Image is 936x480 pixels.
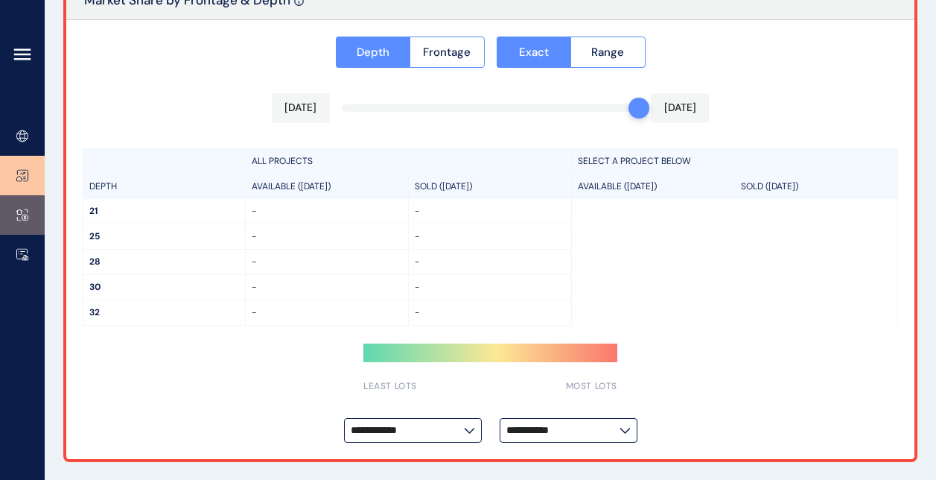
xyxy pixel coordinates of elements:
[570,37,646,68] button: Range
[410,37,485,68] button: Frontage
[252,180,331,193] p: AVAILABLE ([DATE])
[415,256,565,268] p: -
[578,180,657,193] p: AVAILABLE ([DATE])
[252,205,401,218] p: -
[566,380,617,393] span: MOST LOTS
[363,380,417,393] span: LEAST LOTS
[252,230,401,243] p: -
[252,281,401,294] p: -
[252,306,401,319] p: -
[284,101,316,116] p: [DATE]
[89,230,239,243] p: 25
[252,155,313,168] p: ALL PROJECTS
[89,281,239,294] p: 30
[664,101,696,116] p: [DATE]
[415,281,565,294] p: -
[357,45,389,60] span: Depth
[89,180,117,193] p: DEPTH
[415,230,565,243] p: -
[415,180,472,193] p: SOLD ([DATE])
[89,306,239,319] p: 32
[591,45,624,60] span: Range
[578,155,691,168] p: SELECT A PROJECT BELOW
[741,180,798,193] p: SOLD ([DATE])
[336,37,410,68] button: Depth
[423,45,471,60] span: Frontage
[252,256,401,268] p: -
[415,205,565,218] p: -
[89,205,239,218] p: 21
[89,256,239,268] p: 28
[497,37,571,68] button: Exact
[415,306,565,319] p: -
[519,45,549,60] span: Exact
